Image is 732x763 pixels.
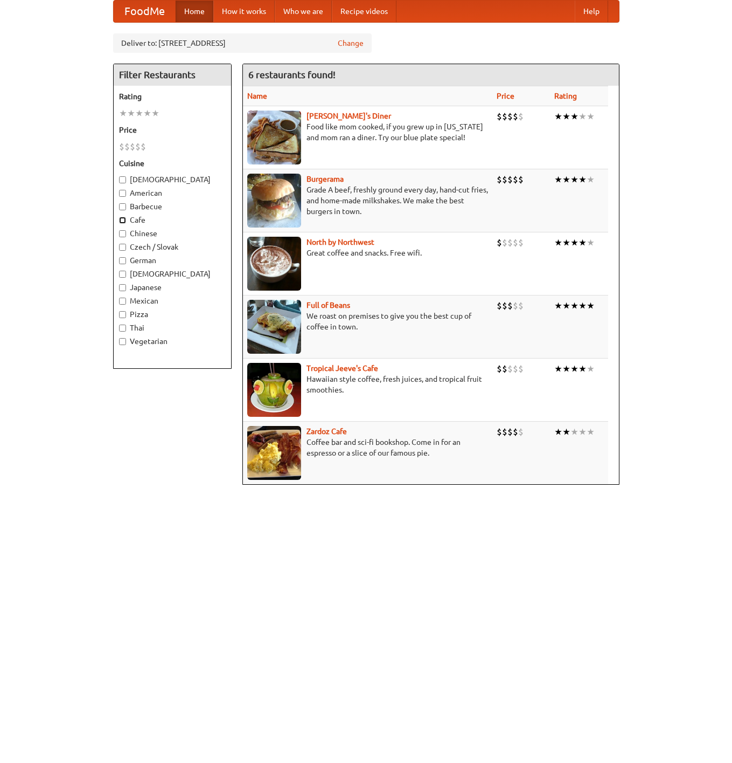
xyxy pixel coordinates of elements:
[587,300,595,312] li: ★
[518,363,524,375] li: $
[518,300,524,312] li: $
[518,237,524,249] li: $
[119,228,226,239] label: Chinese
[554,300,562,312] li: ★
[247,248,488,258] p: Great coffee and snacks. Free wifi.
[570,426,578,438] li: ★
[306,427,347,436] a: Zardoz Cafe
[119,203,126,210] input: Barbecue
[497,426,502,438] li: $
[119,201,226,212] label: Barbecue
[119,215,226,225] label: Cafe
[119,298,126,305] input: Mexican
[587,237,595,249] li: ★
[151,107,159,119] li: ★
[130,141,135,153] li: $
[119,322,226,333] label: Thai
[119,91,226,102] h5: Rating
[513,237,518,249] li: $
[497,92,514,100] a: Price
[119,336,226,347] label: Vegetarian
[119,141,124,153] li: $
[507,426,513,438] li: $
[507,174,513,185] li: $
[119,107,127,119] li: ★
[502,174,507,185] li: $
[497,300,502,312] li: $
[497,174,502,185] li: $
[570,237,578,249] li: ★
[119,125,226,135] h5: Price
[114,64,231,86] h4: Filter Restaurants
[119,295,226,306] label: Mexican
[575,1,608,22] a: Help
[119,176,126,183] input: [DEMOGRAPHIC_DATA]
[502,363,507,375] li: $
[247,184,488,217] p: Grade A beef, freshly ground every day, hand-cut fries, and home-made milkshakes. We make the bes...
[119,282,226,293] label: Japanese
[562,174,570,185] li: ★
[113,33,372,53] div: Deliver to: [STREET_ADDRESS]
[570,300,578,312] li: ★
[119,158,226,169] h5: Cuisine
[247,111,301,164] img: sallys.jpg
[119,230,126,237] input: Chinese
[119,269,226,279] label: [DEMOGRAPHIC_DATA]
[248,70,336,80] ng-pluralize: 6 restaurants found!
[554,111,562,122] li: ★
[306,112,391,120] b: [PERSON_NAME]'s Diner
[247,92,267,100] a: Name
[247,174,301,228] img: burgerama.jpg
[247,121,488,143] p: Food like mom cooked, if you grew up in [US_STATE] and mom ran a diner. Try our blue plate special!
[513,174,518,185] li: $
[114,1,176,22] a: FoodMe
[119,311,126,318] input: Pizza
[119,242,226,252] label: Czech / Slovak
[518,174,524,185] li: $
[135,107,143,119] li: ★
[562,363,570,375] li: ★
[119,257,126,264] input: German
[562,111,570,122] li: ★
[247,237,301,291] img: north.jpg
[507,363,513,375] li: $
[554,237,562,249] li: ★
[135,141,141,153] li: $
[306,301,350,310] b: Full of Beans
[578,363,587,375] li: ★
[587,363,595,375] li: ★
[513,111,518,122] li: $
[502,111,507,122] li: $
[247,374,488,395] p: Hawaiian style coffee, fresh juices, and tropical fruit smoothies.
[570,363,578,375] li: ★
[570,174,578,185] li: ★
[518,426,524,438] li: $
[554,92,577,100] a: Rating
[578,300,587,312] li: ★
[247,426,301,480] img: zardoz.jpg
[507,111,513,122] li: $
[578,237,587,249] li: ★
[513,300,518,312] li: $
[587,111,595,122] li: ★
[507,237,513,249] li: $
[247,437,488,458] p: Coffee bar and sci-fi bookshop. Come in for an espresso or a slice of our famous pie.
[119,338,126,345] input: Vegetarian
[578,111,587,122] li: ★
[247,300,301,354] img: beans.jpg
[119,217,126,224] input: Cafe
[587,426,595,438] li: ★
[497,111,502,122] li: $
[502,426,507,438] li: $
[213,1,275,22] a: How it works
[513,363,518,375] li: $
[562,300,570,312] li: ★
[119,271,126,278] input: [DEMOGRAPHIC_DATA]
[497,363,502,375] li: $
[306,364,378,373] a: Tropical Jeeve's Cafe
[507,300,513,312] li: $
[247,311,488,332] p: We roast on premises to give you the best cup of coffee in town.
[554,174,562,185] li: ★
[306,238,374,246] a: North by Northwest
